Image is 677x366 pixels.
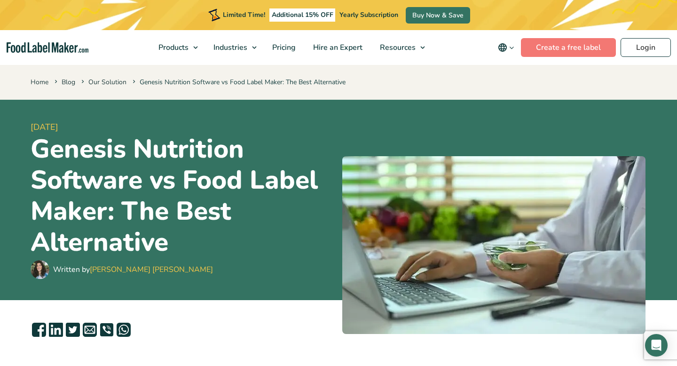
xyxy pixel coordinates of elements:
a: [PERSON_NAME] [PERSON_NAME] [90,264,213,275]
a: Hire an Expert [305,30,369,65]
span: Resources [377,42,417,53]
a: Pricing [264,30,302,65]
a: Buy Now & Save [406,7,470,24]
span: Yearly Subscription [339,10,398,19]
span: Products [156,42,189,53]
a: Home [31,78,48,87]
span: Hire an Expert [310,42,363,53]
div: Open Intercom Messenger [645,334,668,357]
a: Login [621,38,671,57]
a: Resources [371,30,430,65]
span: Additional 15% OFF [269,8,336,22]
span: [DATE] [31,121,335,134]
a: Industries [205,30,261,65]
a: Our Solution [88,78,126,87]
span: Genesis Nutrition Software vs Food Label Maker: The Best Alternative [131,78,346,87]
a: Create a free label [521,38,616,57]
h1: Genesis Nutrition Software vs Food Label Maker: The Best Alternative [31,134,335,258]
span: Pricing [269,42,297,53]
span: Limited Time! [223,10,265,19]
img: Maria Abi Hanna - Food Label Maker [31,260,49,279]
div: Written by [53,264,213,275]
a: Products [150,30,203,65]
a: Blog [62,78,75,87]
span: Industries [211,42,248,53]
